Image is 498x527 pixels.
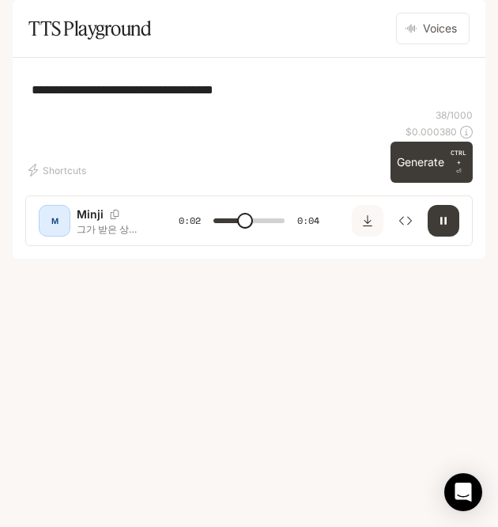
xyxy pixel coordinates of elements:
[451,148,466,167] p: CTRL +
[25,157,92,183] button: Shortcuts
[436,108,473,122] p: 38 / 1000
[390,142,473,183] button: GenerateCTRL +⏎
[444,473,482,511] div: Open Intercom Messenger
[406,125,457,138] p: $ 0.000380
[390,205,421,237] button: Inspect
[179,213,201,229] span: 0:02
[77,222,141,236] p: 그가 받은 상금은 총 5,534,352원이었습니다. 정말 축하합니다!
[451,148,466,176] p: ⏎
[352,205,383,237] button: Download audio
[42,208,67,233] div: M
[297,213,319,229] span: 0:04
[104,210,126,219] button: Copy Voice ID
[396,13,470,44] button: Voices
[77,207,104,222] p: Minji
[28,13,151,44] h1: TTS Playground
